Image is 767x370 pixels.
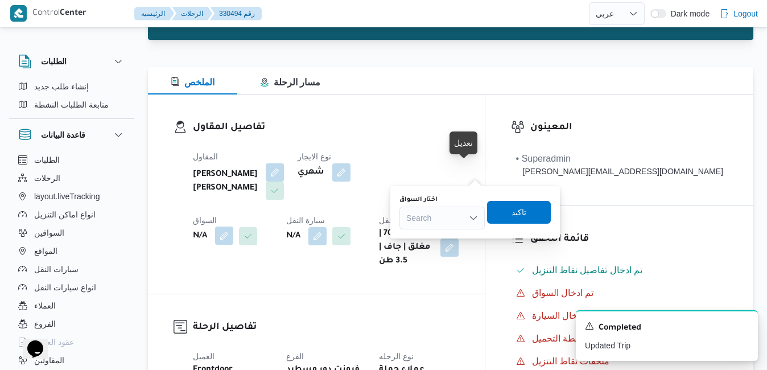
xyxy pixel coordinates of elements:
button: انواع اماكن التنزيل [14,205,130,224]
button: 330494 رقم [210,7,262,20]
span: ملحقات نقاط التنزيل [532,355,610,368]
button: Open list of options [469,213,478,223]
button: متابعة الطلبات النشطة [14,96,130,114]
button: تم ادخال السيارة [512,307,728,325]
h3: المعينون [530,120,728,135]
button: الرحلات [172,7,212,20]
span: مسار الرحلة [260,77,320,87]
span: تم ادخال السواق [532,288,594,298]
span: المواقع [34,244,57,258]
button: عقود العملاء [14,333,130,351]
button: المواقع [14,242,130,260]
span: Dark mode [666,9,710,18]
h3: تفاصيل الرحلة [193,320,459,335]
button: الطلبات [14,151,130,169]
span: Logout [733,7,758,20]
button: الطلبات [18,55,125,68]
span: الفرع [286,352,304,361]
div: تعديل [454,136,473,150]
span: سيارات النقل [34,262,79,276]
h3: قاعدة البيانات [41,128,85,142]
span: تم ادخال تفاصيل نفاط التنزيل [532,265,643,275]
span: انواع اماكن التنزيل [34,208,96,221]
span: الرحلات [34,171,60,185]
div: • Superadmin [516,152,723,166]
span: العميل [193,352,215,361]
div: [PERSON_NAME][EMAIL_ADDRESS][DOMAIN_NAME] [516,166,723,178]
span: layout.liveTracking [34,190,100,203]
span: الفروع [34,317,56,331]
span: نوع سيارة النقل [379,216,431,225]
span: Completed [599,322,641,335]
span: الطلبات [34,153,60,167]
span: تم ادخال السواق [532,286,594,300]
p: Updated Trip [585,340,749,352]
button: تاكيد [487,201,551,224]
span: إنشاء طلب جديد [34,80,89,93]
button: إنشاء طلب جديد [14,77,130,96]
span: السواق [193,216,217,225]
iframe: chat widget [11,324,48,359]
button: ملحقات نقطة التحميل [512,330,728,348]
h3: تفاصيل المقاول [193,120,459,135]
span: نوع الايجار [298,152,331,161]
span: السواقين [34,226,64,240]
button: السواقين [14,224,130,242]
button: تم ادخال تفاصيل نفاط التنزيل [512,261,728,279]
label: اختار السواق [399,195,438,204]
span: العملاء [34,299,56,313]
span: تاكيد [512,205,526,219]
span: انواع سيارات النقل [34,281,96,294]
span: ملحقات نقطة التحميل [532,332,615,346]
button: الرئيسيه [134,7,174,20]
h3: الطلبات [41,55,67,68]
button: الفروع [14,315,130,333]
b: شهري [298,166,324,179]
span: ملحقات نقاط التنزيل [532,356,610,366]
span: تم ادخال تفاصيل نفاط التنزيل [532,264,643,277]
span: الملخص [171,77,215,87]
button: انواع سيارات النقل [14,278,130,297]
b: Center [60,9,86,18]
button: المقاولين [14,351,130,369]
button: العملاء [14,297,130,315]
span: متابعة الطلبات النشطة [34,98,109,112]
span: ملحقات نقطة التحميل [532,334,615,343]
span: تم ادخال السيارة [532,311,595,320]
b: N/A [286,229,300,243]
b: N/A [193,229,207,243]
span: نوع الرحله [379,352,414,361]
button: قاعدة البيانات [18,128,125,142]
button: layout.liveTracking [14,187,130,205]
b: [PERSON_NAME] [PERSON_NAME] [193,168,258,195]
h3: قائمة التحقق [530,232,728,247]
span: تم ادخال السيارة [532,309,595,323]
button: Logout [715,2,762,25]
span: عقود العملاء [34,335,74,349]
div: Notification [585,320,749,335]
span: • Superadmin mohamed.nabil@illa.com.eg [516,152,723,178]
button: تم ادخال السواق [512,284,728,302]
button: سيارات النقل [14,260,130,278]
span: المقاول [193,152,218,161]
div: الطلبات [9,77,134,118]
span: سيارة النقل [286,216,325,225]
button: الرحلات [14,169,130,187]
img: X8yXhbKr1z7QwAAAABJRU5ErkJggg== [10,5,27,22]
b: جامبو 7000 | مغلق | جاف | 3.5 طن [379,227,432,268]
span: المقاولين [34,353,64,367]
